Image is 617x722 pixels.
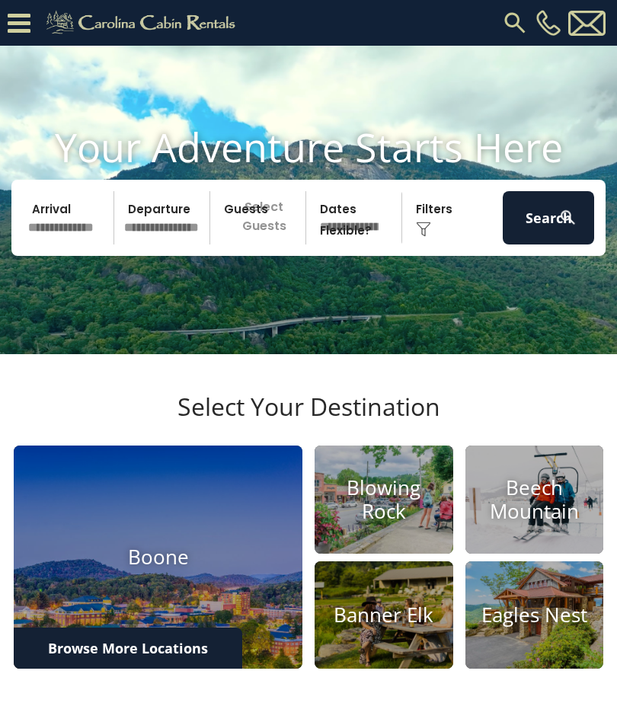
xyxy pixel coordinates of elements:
h4: Beech Mountain [465,476,604,523]
button: Search [503,191,594,244]
img: search-regular.svg [501,9,529,37]
a: [PHONE_NUMBER] [532,10,564,36]
a: Eagles Nest [465,561,604,669]
h4: Blowing Rock [315,476,453,523]
img: Khaki-logo.png [38,8,248,38]
img: search-regular-white.png [558,208,577,227]
img: filter--v1.png [416,222,431,237]
a: Browse More Locations [14,628,242,669]
h4: Boone [14,545,302,569]
p: Select Guests [215,191,305,244]
h4: Eagles Nest [465,603,604,627]
a: Boone [14,446,302,669]
a: Banner Elk [315,561,453,669]
a: Blowing Rock [315,446,453,554]
h3: Select Your Destination [11,392,606,446]
h4: Banner Elk [315,603,453,627]
h1: Your Adventure Starts Here [11,123,606,171]
a: Beech Mountain [465,446,604,554]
